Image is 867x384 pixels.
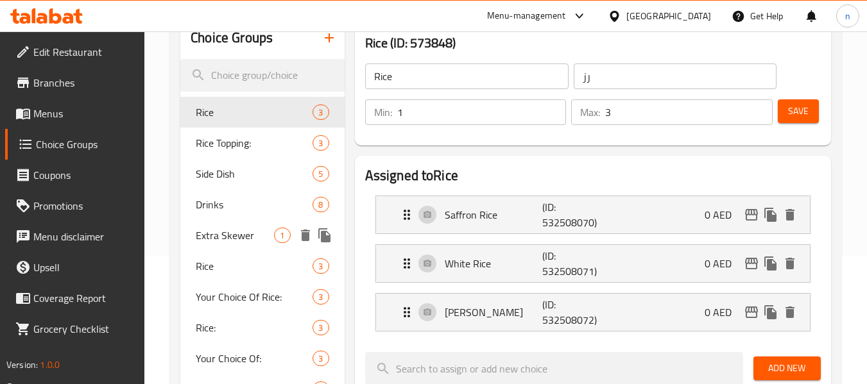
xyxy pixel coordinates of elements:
[365,239,821,288] li: Expand
[274,228,290,243] div: Choices
[742,205,761,224] button: edit
[275,230,289,242] span: 1
[196,166,313,181] span: Side Dish
[196,320,313,335] span: Rice:
[778,99,819,123] button: Save
[33,229,135,244] span: Menu disclaimer
[40,356,60,373] span: 1.0.0
[705,256,742,271] p: 0 AED
[742,303,761,322] button: edit
[196,258,313,274] span: Rice
[5,252,145,283] a: Upsell
[761,254,780,273] button: duplicate
[313,197,329,212] div: Choices
[313,168,328,180] span: 5
[313,322,328,334] span: 3
[33,290,135,306] span: Coverage Report
[33,198,135,213] span: Promotions
[542,199,608,230] p: (ID: 532508070)
[313,289,329,305] div: Choices
[780,254,800,273] button: delete
[33,167,135,183] span: Coupons
[5,221,145,252] a: Menu disclaimer
[180,59,344,92] input: search
[196,351,313,366] span: Your Choice Of:
[742,254,761,273] button: edit
[445,305,543,320] p: [PERSON_NAME]
[36,137,135,152] span: Choice Groups
[180,281,344,312] div: Your Choice Of Rice:3
[5,37,145,67] a: Edit Restaurant
[845,9,850,23] span: n
[374,104,392,120] p: Min:
[313,260,328,272] span: 3
[5,190,145,221] a: Promotions
[180,220,344,251] div: Extra Skewer1deleteduplicate
[626,9,711,23] div: [GEOGRAPHIC_DATA]
[365,33,821,53] h3: Rice (ID: 573848)
[313,104,329,120] div: Choices
[780,303,800,322] button: delete
[180,343,344,374] div: Your Choice Of:3
[376,294,810,331] div: Expand
[761,303,780,322] button: duplicate
[33,75,135,90] span: Branches
[296,226,315,245] button: delete
[180,158,344,189] div: Side Dish5
[365,190,821,239] li: Expand
[365,288,821,337] li: Expand
[191,28,273,47] h2: Choice Groups
[5,313,145,344] a: Grocery Checklist
[542,248,608,279] p: (ID: 532508071)
[761,205,780,224] button: duplicate
[180,97,344,128] div: Rice3
[313,258,329,274] div: Choices
[580,104,600,120] p: Max:
[196,135,313,151] span: Rice Topping:
[196,289,313,305] span: Your Choice Of Rice:
[542,297,608,328] p: (ID: 532508072)
[180,251,344,281] div: Rice3
[33,106,135,121] span: Menus
[313,106,328,119] span: 3
[705,207,742,222] p: 0 AED
[376,196,810,233] div: Expand
[33,321,135,337] span: Grocery Checklist
[764,360,811,376] span: Add New
[5,283,145,313] a: Coverage Report
[445,256,543,271] p: White Rice
[5,129,145,160] a: Choice Groups
[180,128,344,158] div: Rice Topping:3
[376,245,810,282] div: Expand
[33,44,135,60] span: Edit Restaurant
[705,305,742,320] p: 0 AED
[365,166,821,185] h2: Assigned to Rice
[445,207,543,222] p: Saffron Rice
[788,103,809,119] span: Save
[313,137,328,149] span: 3
[196,197,313,212] span: Drinks
[313,166,329,181] div: Choices
[5,98,145,129] a: Menus
[180,312,344,343] div: Rice:3
[315,226,334,245] button: duplicate
[487,8,566,24] div: Menu-management
[313,291,328,303] span: 3
[196,104,313,120] span: Rice
[313,320,329,335] div: Choices
[5,67,145,98] a: Branches
[6,356,38,373] span: Version:
[5,160,145,190] a: Coupons
[196,228,274,243] span: Extra Skewer
[313,135,329,151] div: Choices
[33,260,135,275] span: Upsell
[780,205,800,224] button: delete
[753,356,821,380] button: Add New
[180,189,344,220] div: Drinks8
[313,353,328,365] span: 3
[313,199,328,211] span: 8
[313,351,329,366] div: Choices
